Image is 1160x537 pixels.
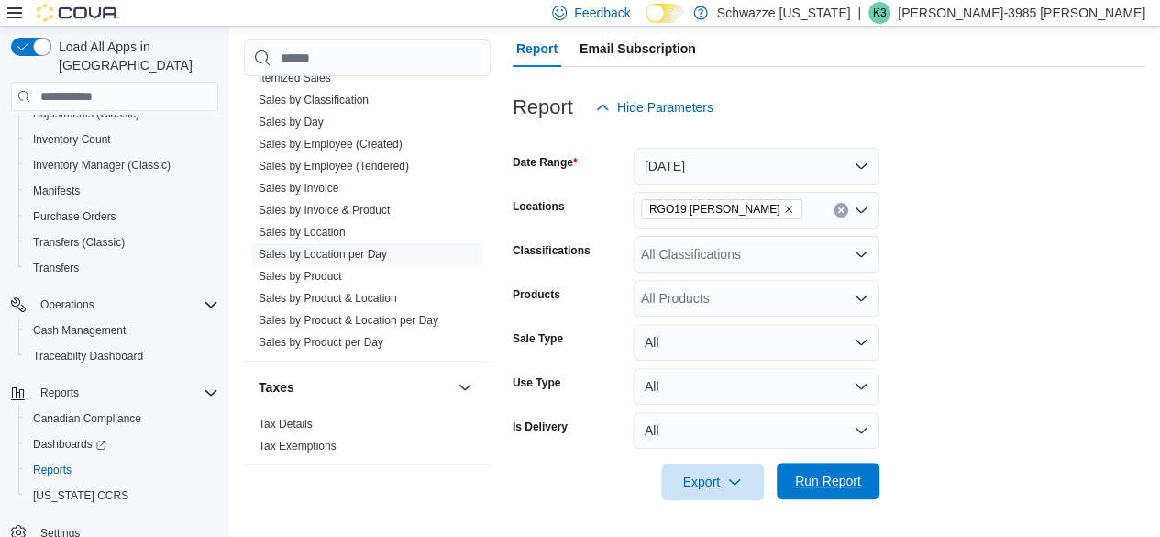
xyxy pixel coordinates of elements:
[634,324,879,361] button: All
[513,287,560,302] label: Products
[26,485,136,507] a: [US_STATE] CCRS
[259,291,397,306] span: Sales by Product & Location
[649,200,780,218] span: RGO19 [PERSON_NAME]
[513,331,563,346] label: Sale Type
[634,368,879,405] button: All
[33,437,106,452] span: Dashboards
[513,96,573,118] h3: Report
[259,270,342,283] a: Sales by Product
[37,4,119,22] img: Cova
[18,483,226,509] button: [US_STATE] CCRS
[26,459,79,481] a: Reports
[259,115,324,129] span: Sales by Day
[26,231,218,253] span: Transfers (Classic)
[672,464,753,500] span: Export
[33,411,141,426] span: Canadian Compliance
[259,159,409,173] span: Sales by Employee (Tendered)
[854,247,868,262] button: Open list of options
[617,98,713,117] span: Hide Parameters
[18,229,226,255] button: Transfers (Classic)
[259,160,409,173] a: Sales by Employee (Tendered)
[33,235,125,250] span: Transfers (Classic)
[259,203,390,218] span: Sales by Invoice & Product
[244,413,491,464] div: Taxes
[26,206,218,228] span: Purchase Orders
[259,116,324,129] a: Sales by Day
[26,408,149,430] a: Canadian Compliance
[513,243,591,258] label: Classifications
[244,45,491,361] div: Sales
[454,376,476,398] button: Taxes
[259,226,346,239] a: Sales by Location
[259,248,387,261] a: Sales by Location per Day
[868,2,890,24] div: Kandice-3985 Marquez
[26,433,218,455] span: Dashboards
[33,209,116,224] span: Purchase Orders
[574,4,630,22] span: Feedback
[259,378,294,397] h3: Taxes
[259,378,450,397] button: Taxes
[26,154,178,176] a: Inventory Manager (Classic)
[641,199,803,219] span: RGO19 Hobbs
[33,488,128,503] span: [US_STATE] CCRS
[33,382,218,404] span: Reports
[18,431,226,457] a: Dashboards
[33,184,80,198] span: Manifests
[26,345,218,367] span: Traceabilty Dashboard
[33,349,143,364] span: Traceabilty Dashboard
[259,439,337,453] span: Tax Exemptions
[834,203,848,218] button: Clear input
[259,94,369,106] a: Sales by Classification
[26,459,218,481] span: Reports
[259,418,313,431] a: Tax Details
[717,2,851,24] p: Schwazze [US_STATE]
[259,440,337,453] a: Tax Exemptions
[26,180,218,202] span: Manifests
[26,257,218,279] span: Transfers
[259,247,387,262] span: Sales by Location per Day
[259,204,390,217] a: Sales by Invoice & Product
[513,420,568,434] label: Is Delivery
[51,38,218,74] span: Load All Apps in [GEOGRAPHIC_DATA]
[26,408,218,430] span: Canadian Compliance
[4,380,226,406] button: Reports
[259,417,313,431] span: Tax Details
[18,178,226,204] button: Manifests
[259,314,438,327] a: Sales by Product & Location per Day
[873,2,887,24] span: K3
[513,155,578,170] label: Date Range
[26,319,218,341] span: Cash Management
[854,291,868,306] button: Open list of options
[26,319,133,341] a: Cash Management
[40,297,94,312] span: Operations
[259,181,338,196] span: Sales by Invoice
[259,292,397,305] a: Sales by Product & Location
[18,152,226,178] button: Inventory Manager (Classic)
[33,294,102,316] button: Operations
[259,225,346,240] span: Sales by Location
[18,406,226,431] button: Canadian Compliance
[588,89,721,126] button: Hide Parameters
[33,261,79,275] span: Transfers
[26,345,150,367] a: Traceabilty Dashboard
[26,433,114,455] a: Dashboards
[33,158,171,173] span: Inventory Manager (Classic)
[18,204,226,229] button: Purchase Orders
[4,292,226,318] button: Operations
[516,30,558,67] span: Report
[661,464,764,500] button: Export
[26,154,218,176] span: Inventory Manager (Classic)
[513,375,560,390] label: Use Type
[18,457,226,483] button: Reports
[259,335,383,350] span: Sales by Product per Day
[898,2,1145,24] p: [PERSON_NAME]-3985 [PERSON_NAME]
[259,137,403,151] span: Sales by Employee (Created)
[18,255,226,281] button: Transfers
[795,472,861,490] span: Run Report
[33,294,218,316] span: Operations
[513,199,565,214] label: Locations
[259,72,331,84] a: Itemized Sales
[259,71,331,85] span: Itemized Sales
[259,93,369,107] span: Sales by Classification
[259,182,338,195] a: Sales by Invoice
